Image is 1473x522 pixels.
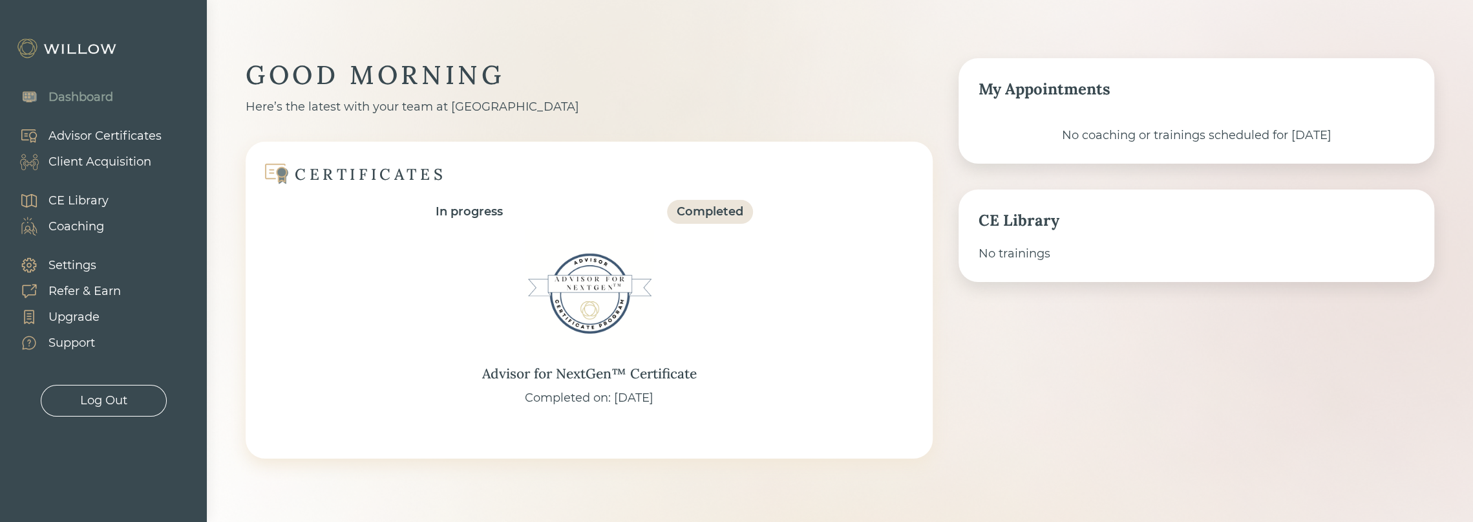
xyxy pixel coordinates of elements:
[6,123,162,149] a: Advisor Certificates
[6,84,113,110] a: Dashboard
[80,392,127,409] div: Log Out
[48,192,109,210] div: CE Library
[978,209,1415,232] div: CE Library
[6,304,121,330] a: Upgrade
[16,38,120,59] img: Willow
[6,188,109,213] a: CE Library
[48,218,104,235] div: Coaching
[978,245,1415,263] div: No trainings
[48,153,151,171] div: Client Acquisition
[48,283,121,300] div: Refer & Earn
[6,252,121,278] a: Settings
[48,127,162,145] div: Advisor Certificates
[6,149,162,175] a: Client Acquisition
[978,78,1415,101] div: My Appointments
[48,334,95,352] div: Support
[246,58,933,92] div: GOOD MORNING
[677,203,743,221] div: Completed
[6,213,109,239] a: Coaching
[436,203,503,221] div: In progress
[978,127,1415,144] div: No coaching or trainings scheduled for [DATE]
[525,229,654,358] img: Advisor for NextGen™ Certificate Badge
[525,389,653,407] div: Completed on: [DATE]
[6,278,121,304] a: Refer & Earn
[48,89,113,106] div: Dashboard
[48,257,96,274] div: Settings
[295,164,446,184] div: CERTIFICATES
[246,98,933,116] div: Here’s the latest with your team at [GEOGRAPHIC_DATA]
[482,364,697,384] div: Advisor for NextGen™ Certificate
[48,309,100,326] div: Upgrade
